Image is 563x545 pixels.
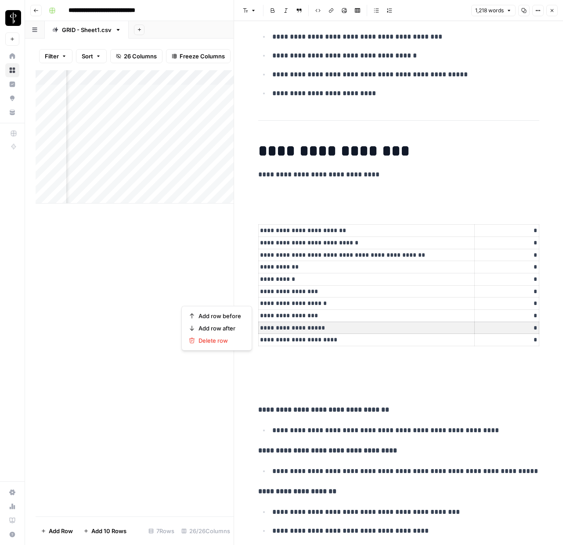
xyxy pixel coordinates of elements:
[36,524,78,538] button: Add Row
[145,524,178,538] div: 7 Rows
[471,5,516,16] button: 1,218 words
[45,52,59,61] span: Filter
[5,513,19,527] a: Learning Hub
[78,524,132,538] button: Add 10 Rows
[5,63,19,77] a: Browse
[76,49,107,63] button: Sort
[62,25,112,34] div: GRID - Sheet1.csv
[5,10,21,26] img: LP Production Workloads Logo
[5,485,19,499] a: Settings
[39,49,72,63] button: Filter
[49,527,73,535] span: Add Row
[166,49,231,63] button: Freeze Columns
[5,77,19,91] a: Insights
[178,524,234,538] div: 26/26 Columns
[45,21,129,39] a: GRID - Sheet1.csv
[5,105,19,119] a: Your Data
[180,52,225,61] span: Freeze Columns
[82,52,93,61] span: Sort
[475,7,504,14] span: 1,218 words
[110,49,162,63] button: 26 Columns
[91,527,126,535] span: Add 10 Rows
[5,49,19,63] a: Home
[5,91,19,105] a: Opportunities
[198,312,241,320] span: Add row before
[198,324,241,333] span: Add row after
[5,527,19,541] button: Help + Support
[5,499,19,513] a: Usage
[198,336,241,345] span: Delete row
[5,7,19,29] button: Workspace: LP Production Workloads
[124,52,157,61] span: 26 Columns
